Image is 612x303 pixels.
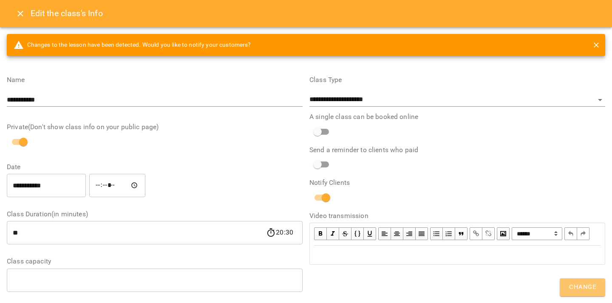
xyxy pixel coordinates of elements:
button: Undo [564,227,577,240]
button: Image [497,227,510,240]
button: Redo [577,227,589,240]
button: Italic [327,227,339,240]
button: Align Center [391,227,403,240]
label: Video transmission [309,212,605,219]
button: OL [443,227,455,240]
button: close [591,40,602,51]
label: Class Type [309,76,605,83]
label: Notify Clients [309,179,605,186]
label: A single class can be booked online [309,113,605,120]
span: Normal [512,227,562,240]
label: Private(Don't show class info on your public page) [7,124,303,130]
button: Bold [314,227,327,240]
span: Changes to the lesson have been detected. Would you like to notify your customers? [14,40,251,50]
button: Underline [364,227,376,240]
label: Class capacity [7,258,303,265]
h6: Edit the class's Info [31,7,103,20]
button: Strikethrough [339,227,351,240]
button: Monospace [351,227,364,240]
button: UL [430,227,443,240]
button: Change [560,278,605,296]
div: Edit text [310,246,604,264]
label: Class Duration(in minutes) [7,211,303,218]
label: Send a reminder to clients who paid [309,147,605,153]
button: Close [10,3,31,24]
button: Remove Link [482,227,495,240]
button: Link [470,227,482,240]
span: Change [569,282,596,293]
button: Align Justify [416,227,428,240]
button: Align Left [378,227,391,240]
label: Date [7,164,303,170]
select: Block type [512,227,562,240]
button: Align Right [403,227,416,240]
button: Blockquote [455,227,467,240]
label: Name [7,76,303,83]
